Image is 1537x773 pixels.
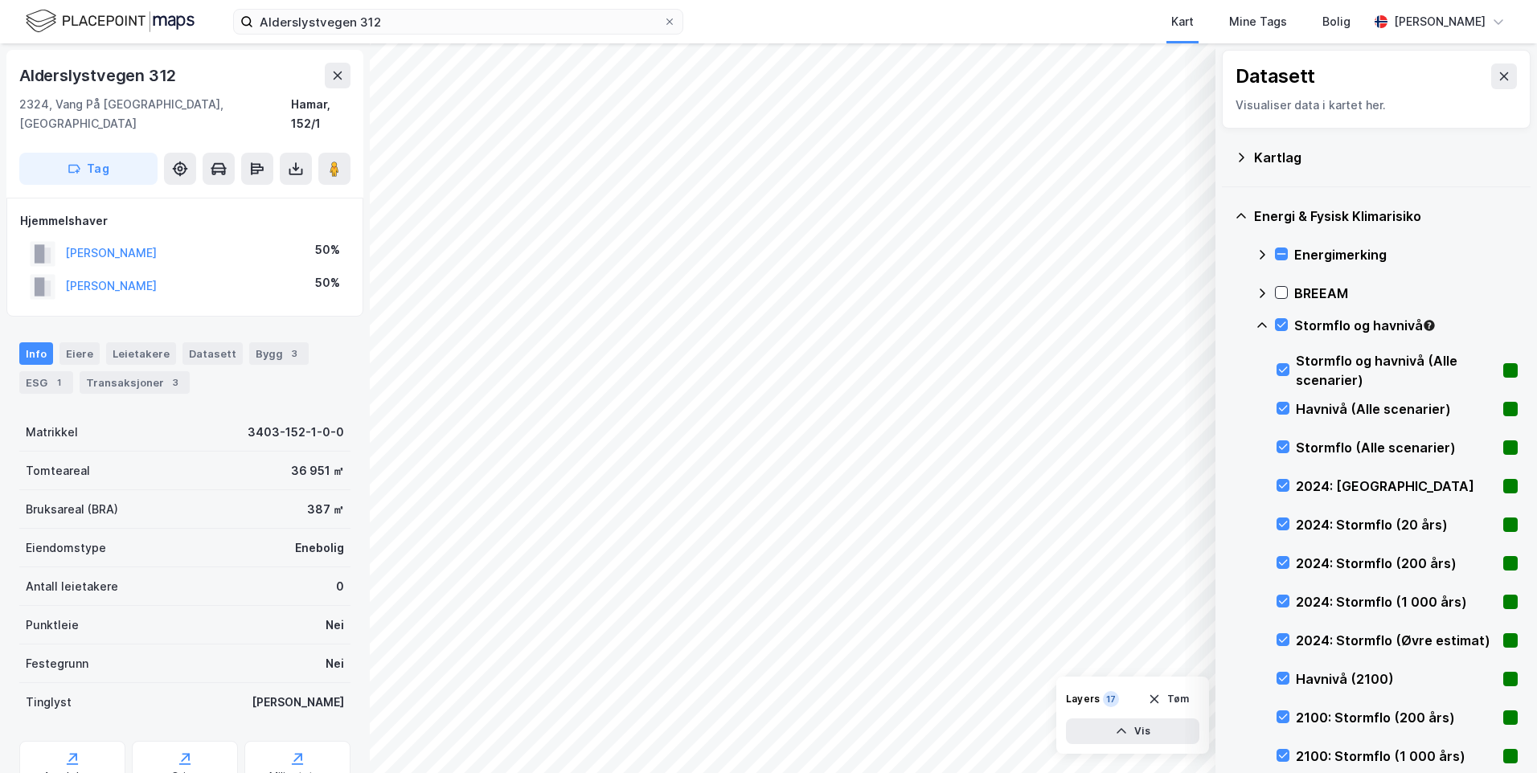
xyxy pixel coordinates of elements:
[1294,245,1518,264] div: Energimerking
[336,577,344,596] div: 0
[1103,691,1119,707] div: 17
[26,538,106,558] div: Eiendomstype
[291,461,344,481] div: 36 951 ㎡
[1296,592,1497,611] div: 2024: Stormflo (1 000 års)
[326,616,344,635] div: Nei
[1296,515,1497,534] div: 2024: Stormflo (20 års)
[51,374,67,391] div: 1
[19,342,53,365] div: Info
[1236,96,1517,115] div: Visualiser data i kartet her.
[248,423,344,442] div: 3403-152-1-0-0
[249,342,309,365] div: Bygg
[253,10,663,34] input: Søk på adresse, matrikkel, gårdeiere, leietakere eller personer
[1296,746,1497,766] div: 2100: Stormflo (1 000 års)
[1236,63,1315,89] div: Datasett
[307,500,344,519] div: 387 ㎡
[26,616,79,635] div: Punktleie
[19,63,179,88] div: Alderslystvegen 312
[1066,693,1100,706] div: Layers
[286,346,302,362] div: 3
[26,500,118,519] div: Bruksareal (BRA)
[1254,148,1518,167] div: Kartlag
[1229,12,1287,31] div: Mine Tags
[1296,438,1497,457] div: Stormflo (Alle scenarier)
[19,371,73,394] div: ESG
[1296,669,1497,689] div: Havnivå (2100)
[59,342,100,365] div: Eiere
[291,95,350,133] div: Hamar, 152/1
[1296,708,1497,727] div: 2100: Stormflo (200 års)
[19,95,291,133] div: 2324, Vang På [GEOGRAPHIC_DATA], [GEOGRAPHIC_DATA]
[106,342,176,365] div: Leietakere
[1254,207,1518,226] div: Energi & Fysisk Klimarisiko
[1296,399,1497,419] div: Havnivå (Alle scenarier)
[1296,631,1497,650] div: 2024: Stormflo (Øvre estimat)
[1296,554,1497,573] div: 2024: Stormflo (200 års)
[26,461,90,481] div: Tomteareal
[1457,696,1537,773] iframe: Chat Widget
[26,7,195,35] img: logo.f888ab2527a4732fd821a326f86c7f29.svg
[1294,284,1518,303] div: BREEAM
[315,240,340,260] div: 50%
[80,371,190,394] div: Transaksjoner
[252,693,344,712] div: [PERSON_NAME]
[20,211,350,231] div: Hjemmelshaver
[1422,318,1437,333] div: Tooltip anchor
[315,273,340,292] div: 50%
[1296,476,1497,496] div: 2024: [GEOGRAPHIC_DATA]
[26,423,78,442] div: Matrikkel
[167,374,183,391] div: 3
[26,577,118,596] div: Antall leietakere
[1322,12,1351,31] div: Bolig
[19,153,158,185] button: Tag
[182,342,243,365] div: Datasett
[326,654,344,673] div: Nei
[1394,12,1486,31] div: [PERSON_NAME]
[295,538,344,558] div: Enebolig
[26,693,72,712] div: Tinglyst
[1066,718,1199,744] button: Vis
[1171,12,1194,31] div: Kart
[1137,686,1199,712] button: Tøm
[1294,316,1518,335] div: Stormflo og havnivå
[26,654,88,673] div: Festegrunn
[1296,351,1497,390] div: Stormflo og havnivå (Alle scenarier)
